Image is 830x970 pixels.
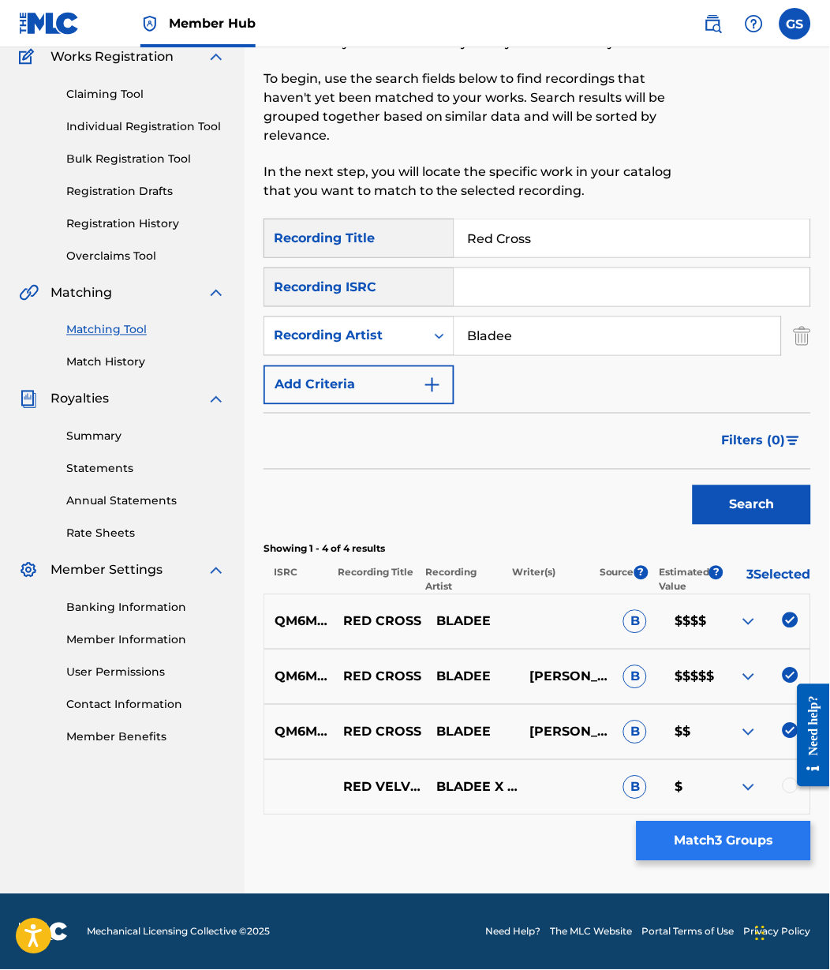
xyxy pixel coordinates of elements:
form: Search Form [264,219,811,533]
p: BLADEE X YUNG LEAN [426,778,519,797]
a: Match History [66,354,226,371]
div: Recording Artist [274,327,416,346]
p: BLADEE [426,723,519,742]
img: Royalties [19,390,38,409]
div: User Menu [780,8,811,39]
p: In the next step, you will locate the specific work in your catalog that you want to match to the... [264,163,685,200]
a: Banking Information [66,600,226,616]
span: Matching [50,283,112,302]
a: Statements [66,461,226,478]
span: Member Hub [169,14,256,32]
p: QM6MZ2475266 [264,668,333,687]
img: deselect [783,668,798,683]
p: Recording Artist [415,566,503,594]
a: Privacy Policy [744,925,811,939]
span: ? [709,566,723,580]
a: Member Benefits [66,729,226,746]
img: expand [739,778,758,797]
img: deselect [783,612,798,628]
img: filter [787,436,800,446]
a: Need Help? [486,925,541,939]
iframe: Chat Widget [751,894,830,970]
a: Portal Terms of Use [642,925,735,939]
img: 9d2ae6d4665cec9f34b9.svg [423,376,442,395]
a: User Permissions [66,665,226,681]
img: Matching [19,283,39,302]
img: Works Registration [19,47,39,66]
a: Annual Statements [66,493,226,510]
p: [PERSON_NAME] REICHWALDRICHARD ORTIZTIMUR TOKDEMIR [520,723,613,742]
div: Help [738,8,770,39]
iframe: Resource Center [787,671,830,802]
p: $$$$ [665,612,717,631]
img: expand [739,612,758,631]
p: QM6MZ2475266 [264,723,333,742]
p: RED CROSS [333,668,426,687]
a: Contact Information [66,697,226,713]
img: help [745,14,764,33]
p: RED CROSS [333,723,426,742]
p: $$$$$ [665,668,717,687]
p: RED CROSS [333,612,426,631]
img: expand [739,723,758,742]
img: logo [19,923,68,942]
span: Royalties [50,390,109,409]
a: Registration History [66,215,226,232]
a: Summary [66,429,226,445]
p: BLADEE [426,612,519,631]
p: [PERSON_NAME], [PERSON_NAME], [PERSON_NAME], [PERSON_NAME] [520,668,613,687]
img: expand [739,668,758,687]
img: MLC Logo [19,12,80,35]
div: Drag [756,910,765,957]
img: Top Rightsholder [140,14,159,33]
img: expand [207,390,226,409]
a: Rate Sheets [66,526,226,542]
span: B [623,610,647,634]
img: Delete Criterion [794,316,811,356]
button: Add Criteria [264,365,454,405]
span: Works Registration [50,47,174,66]
img: expand [207,283,226,302]
a: Individual Registration Tool [66,118,226,135]
a: Claiming Tool [66,86,226,103]
a: Registration Drafts [66,183,226,200]
a: The MLC Website [551,925,633,939]
a: Member Information [66,632,226,649]
p: Writer(s) [502,566,589,594]
p: Source [600,566,634,594]
button: Filters (0) [712,421,811,461]
p: To begin, use the search fields below to find recordings that haven't yet been matched to your wo... [264,69,685,145]
p: 3 Selected [723,566,811,594]
p: Estimated Value [659,566,709,594]
a: Overclaims Tool [66,248,226,264]
a: Public Search [697,8,729,39]
button: Match3 Groups [637,822,811,861]
p: Recording Title [327,566,415,594]
img: search [704,14,723,33]
p: RED VELVET [333,778,426,797]
button: Search [693,485,811,525]
p: QM6MZ2475266 [264,612,333,631]
span: Member Settings [50,561,163,580]
img: deselect [783,723,798,739]
p: $ [665,778,717,797]
span: B [623,665,647,689]
span: ? [634,566,649,580]
span: Filters ( 0 ) [722,432,786,451]
p: ISRC [264,566,327,594]
a: Bulk Registration Tool [66,151,226,167]
p: $$ [665,723,717,742]
span: B [623,776,647,800]
p: Showing 1 - 4 of 4 results [264,542,811,556]
img: expand [207,561,226,580]
span: Mechanical Licensing Collective © 2025 [87,925,270,939]
span: B [623,721,647,744]
a: Matching Tool [66,322,226,339]
img: Member Settings [19,561,38,580]
p: BLADEE [426,668,519,687]
img: expand [207,47,226,66]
